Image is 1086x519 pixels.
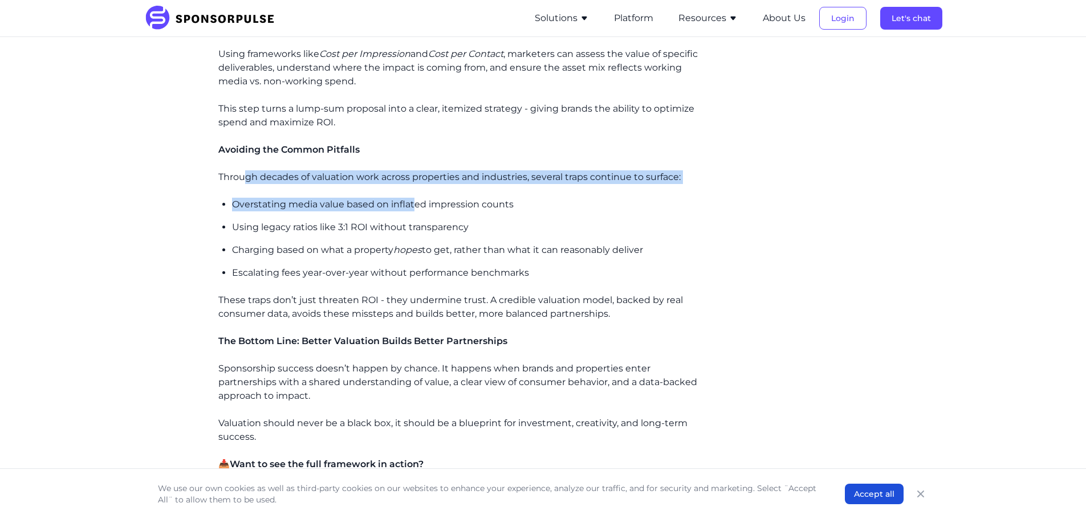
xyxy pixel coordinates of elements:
a: Platform [614,13,653,23]
p: Charging based on what a property to get, rather than what it can reasonably deliver [232,243,703,257]
p: Escalating fees year-over-year without performance benchmarks [232,266,703,280]
p: Valuation should never be a black box, it should be a blueprint for investment, creativity, and l... [218,416,703,444]
a: About Us [763,13,806,23]
span: Want to see the full framework in action? [230,459,424,469]
button: Resources [678,11,738,25]
p: Using frameworks like and , marketers can assess the value of specific deliverables, understand w... [218,47,703,88]
p: 📥 Get the full breakdown, supporting data, and examples by downloading report or watching the ses... [218,457,703,498]
i: hopes [393,244,422,255]
button: Accept all [845,484,904,504]
p: This step turns a lump-sum proposal into a clear, itemized strategy - giving brands the ability t... [218,102,703,129]
span: The Bottom Line: Better Valuation Builds Better Partnerships [218,336,507,346]
i: Cost per Contact [428,48,503,59]
i: Cost per Impression [319,48,410,59]
img: SponsorPulse [144,6,283,31]
p: Using legacy ratios like 3:1 ROI without transparency [232,220,703,234]
p: Sponsorship success doesn’t happen by chance. It happens when brands and properties enter partner... [218,362,703,403]
button: Solutions [535,11,589,25]
button: About Us [763,11,806,25]
p: Overstating media value based on inflated impression counts [232,198,703,211]
button: Let's chat [880,7,942,30]
iframe: Chat Widget [1029,464,1086,519]
button: Close [913,486,929,502]
span: Avoiding the Common Pitfalls [218,144,360,155]
a: Let's chat [880,13,942,23]
p: These traps don’t just threaten ROI - they undermine trust. A credible valuation model, backed by... [218,293,703,321]
p: Through decades of valuation work across properties and industries, several traps continue to sur... [218,170,703,184]
button: Login [819,7,867,30]
a: Login [819,13,867,23]
button: Platform [614,11,653,25]
p: We use our own cookies as well as third-party cookies on our websites to enhance your experience,... [158,483,822,505]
